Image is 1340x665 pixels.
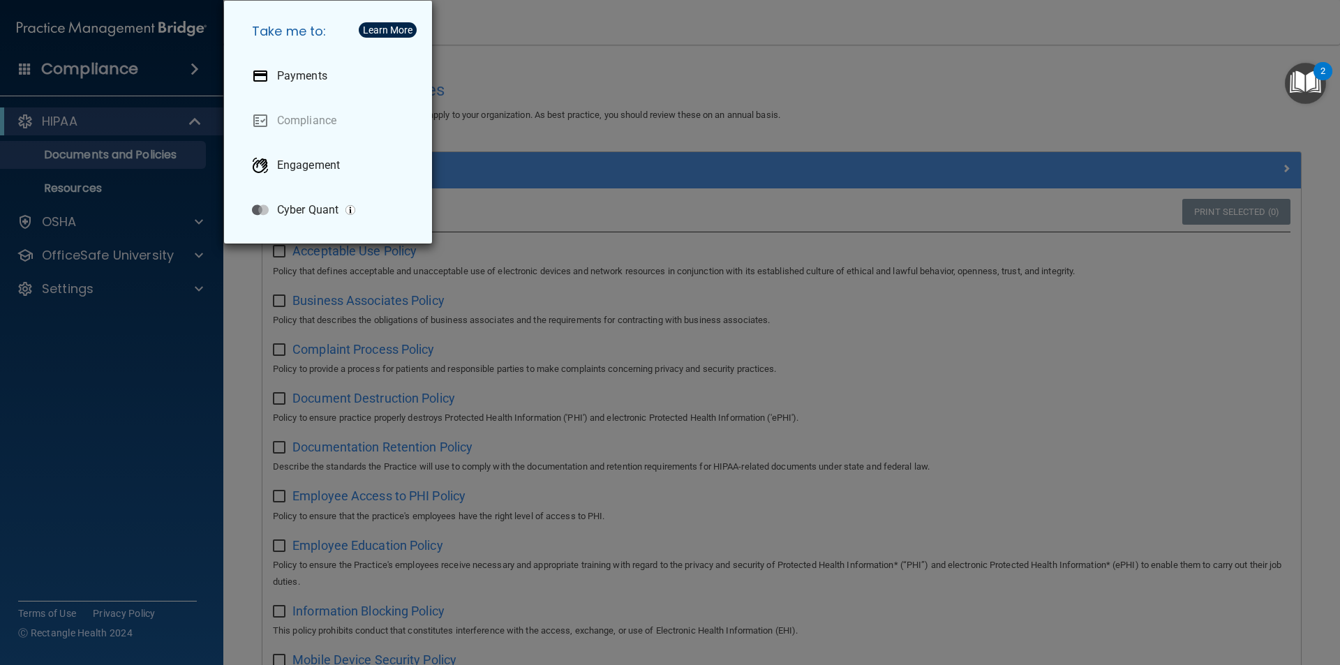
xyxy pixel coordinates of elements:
[1285,63,1326,104] button: Open Resource Center, 2 new notifications
[277,69,327,83] p: Payments
[1320,71,1325,89] div: 2
[277,158,340,172] p: Engagement
[1270,569,1323,622] iframe: Drift Widget Chat Controller
[241,101,421,140] a: Compliance
[241,146,421,185] a: Engagement
[359,22,417,38] button: Learn More
[241,57,421,96] a: Payments
[241,12,421,51] h5: Take me to:
[277,203,338,217] p: Cyber Quant
[363,25,412,35] div: Learn More
[241,190,421,230] a: Cyber Quant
